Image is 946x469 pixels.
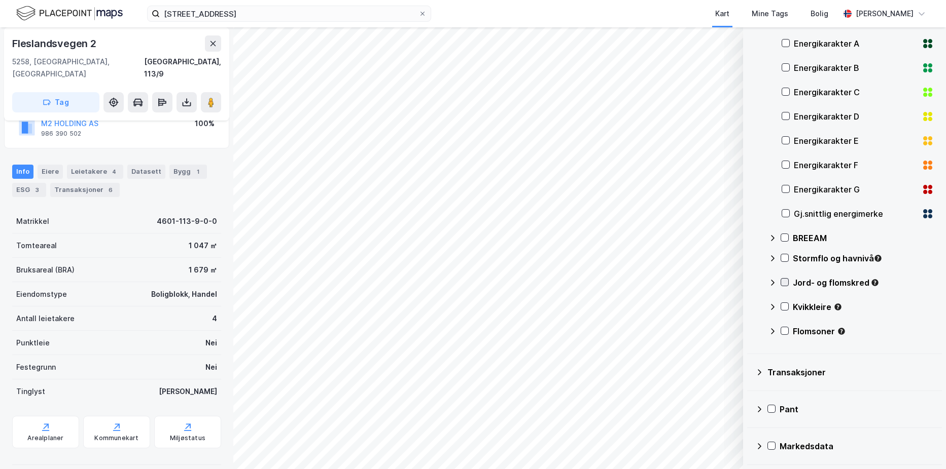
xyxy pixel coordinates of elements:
div: Eiendomstype [16,288,67,300]
div: [PERSON_NAME] [856,8,914,20]
div: Kommunekart [94,434,138,442]
div: Bruksareal (BRA) [16,264,75,276]
div: Jord- og flomskred [793,277,934,289]
div: Miljøstatus [170,434,205,442]
div: Mine Tags [752,8,788,20]
div: Bygg [169,165,207,179]
div: 1 679 ㎡ [189,264,217,276]
img: logo.f888ab2527a4732fd821a326f86c7f29.svg [16,5,123,22]
div: Nei [205,361,217,373]
div: Datasett [127,165,165,179]
div: Energikarakter E [794,135,918,147]
div: Kvikkleire [793,301,934,313]
div: 3 [32,185,42,195]
div: Tinglyst [16,385,45,398]
div: Fleslandsvegen 2 [12,35,98,52]
div: Stormflo og havnivå [793,252,934,264]
div: Arealplaner [27,434,63,442]
div: Tooltip anchor [837,327,846,336]
div: Tooltip anchor [833,302,843,311]
div: Punktleie [16,337,50,349]
div: 1 [193,167,203,177]
div: Matrikkel [16,215,49,227]
div: Festegrunn [16,361,56,373]
div: ESG [12,183,46,197]
div: Tooltip anchor [873,254,883,263]
div: Eiere [38,165,63,179]
div: Energikarakter B [794,62,918,74]
div: 4 [212,312,217,325]
div: Tooltip anchor [870,278,880,287]
div: Flomsoner [793,325,934,337]
input: Søk på adresse, matrikkel, gårdeiere, leietakere eller personer [160,6,418,21]
div: Energikarakter F [794,159,918,171]
div: Info [12,165,33,179]
div: 1 047 ㎡ [189,240,217,252]
div: [PERSON_NAME] [159,385,217,398]
iframe: Chat Widget [895,420,946,469]
div: Nei [205,337,217,349]
div: Energikarakter D [794,110,918,123]
div: 986 390 502 [41,130,81,138]
div: 6 [106,185,116,195]
div: Tomteareal [16,240,57,252]
div: Energikarakter C [794,86,918,98]
div: 4 [109,167,119,177]
div: Pant [780,403,934,415]
div: Energikarakter G [794,183,918,196]
div: 4601-113-9-0-0 [157,215,217,227]
div: Kart [715,8,729,20]
div: Bolig [811,8,828,20]
div: Markedsdata [780,440,934,452]
div: 100% [195,118,215,130]
div: Boligblokk, Handel [151,288,217,300]
div: Leietakere [67,165,123,179]
div: BREEAM [793,232,934,244]
div: 5258, [GEOGRAPHIC_DATA], [GEOGRAPHIC_DATA] [12,56,144,80]
div: Antall leietakere [16,312,75,325]
div: Transaksjoner [767,366,934,378]
div: [GEOGRAPHIC_DATA], 113/9 [144,56,221,80]
button: Tag [12,92,99,112]
div: Transaksjoner [50,183,120,197]
div: Energikarakter A [794,37,918,50]
div: Gj.snittlig energimerke [794,208,918,220]
div: Kontrollprogram for chat [895,420,946,469]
